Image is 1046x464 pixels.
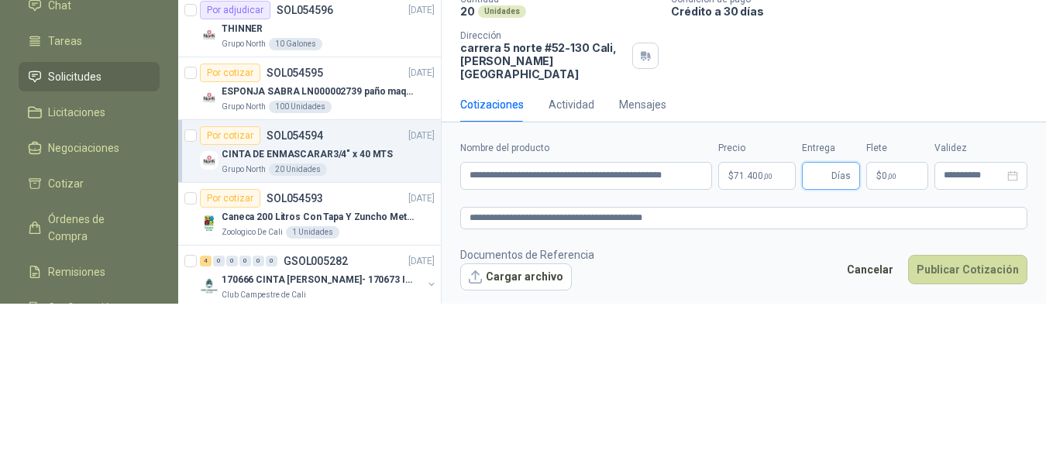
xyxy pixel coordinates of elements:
a: Remisiones [19,257,160,287]
div: 0 [213,256,225,266]
a: Por cotizarSOL054595[DATE] Company LogoESPONJA SABRA LN000002739 paño maquina 3m 14cm x10 mGrupo ... [178,57,441,120]
div: 0 [253,256,264,266]
span: Licitaciones [48,104,105,121]
div: 20 Unidades [269,163,327,176]
div: Por cotizar [200,64,260,82]
a: 4 0 0 0 0 0 GSOL005282[DATE] Company Logo170666 CINTA [PERSON_NAME]- 170673 IMPERMEABILIClub Camp... [200,252,438,301]
img: Company Logo [200,88,218,107]
div: Mensajes [619,96,666,113]
span: ,00 [887,172,896,180]
p: [DATE] [408,129,435,143]
button: Cargar archivo [460,263,572,291]
p: SOL054593 [267,193,323,204]
p: SOL054594 [267,130,323,141]
div: Por cotizar [200,126,260,145]
p: CINTA DE ENMASCARAR3/4" x 40 MTS [222,147,393,162]
div: Cotizaciones [460,96,524,113]
img: Company Logo [200,214,218,232]
span: Negociaciones [48,139,119,156]
span: Remisiones [48,263,105,280]
p: Caneca 200 Litros Con Tapa Y Zuncho Metalico [222,210,415,225]
p: $71.400,00 [718,162,796,190]
label: Nombre del producto [460,141,712,156]
div: Unidades [478,5,526,18]
p: Documentos de Referencia [460,246,594,263]
a: Tareas [19,26,160,56]
div: 0 [239,256,251,266]
button: Cancelar [838,255,902,284]
a: Cotizar [19,169,160,198]
img: Company Logo [200,26,218,44]
a: Configuración [19,293,160,322]
span: $ [876,171,882,180]
div: Por cotizar [200,189,260,208]
span: Tareas [48,33,82,50]
button: Publicar Cotización [908,255,1027,284]
img: Company Logo [200,277,218,295]
p: Grupo North [222,163,266,176]
span: Días [831,163,851,189]
div: 100 Unidades [269,101,332,113]
label: Flete [866,141,928,156]
p: 170666 CINTA [PERSON_NAME]- 170673 IMPERMEABILI [222,273,415,287]
div: 4 [200,256,212,266]
div: Por adjudicar [200,1,270,19]
p: Crédito a 30 días [671,5,1040,18]
div: Actividad [549,96,594,113]
label: Precio [718,141,796,156]
p: SOL054596 [277,5,333,15]
p: Grupo North [222,38,266,50]
p: carrera 5 norte #52-130 Cali , [PERSON_NAME][GEOGRAPHIC_DATA] [460,41,626,81]
p: SOL054595 [267,67,323,78]
span: 0 [882,171,896,180]
img: Company Logo [200,151,218,170]
p: 20 [460,5,475,18]
a: Órdenes de Compra [19,205,160,251]
p: THINNER [222,22,263,36]
a: Licitaciones [19,98,160,127]
p: Zoologico De Cali [222,226,283,239]
p: $ 0,00 [866,162,928,190]
div: 10 Galones [269,38,322,50]
span: ,00 [763,172,772,180]
p: Dirección [460,30,626,41]
label: Entrega [802,141,860,156]
a: Por cotizarSOL054593[DATE] Company LogoCaneca 200 Litros Con Tapa Y Zuncho MetalicoZoologico De C... [178,183,441,246]
p: Club Campestre de Cali [222,289,306,301]
span: Solicitudes [48,68,102,85]
a: Negociaciones [19,133,160,163]
div: 1 Unidades [286,226,339,239]
p: [DATE] [408,3,435,18]
span: Configuración [48,299,116,316]
span: Cotizar [48,175,84,192]
p: Grupo North [222,101,266,113]
a: Por cotizarSOL054594[DATE] Company LogoCINTA DE ENMASCARAR3/4" x 40 MTSGrupo North20 Unidades [178,120,441,183]
span: 71.400 [734,171,772,180]
p: [DATE] [408,191,435,206]
label: Validez [934,141,1027,156]
p: [DATE] [408,66,435,81]
a: Solicitudes [19,62,160,91]
span: Órdenes de Compra [48,211,145,245]
div: 0 [226,256,238,266]
p: [DATE] [408,254,435,269]
p: GSOL005282 [284,256,348,266]
p: ESPONJA SABRA LN000002739 paño maquina 3m 14cm x10 m [222,84,415,99]
div: 0 [266,256,277,266]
